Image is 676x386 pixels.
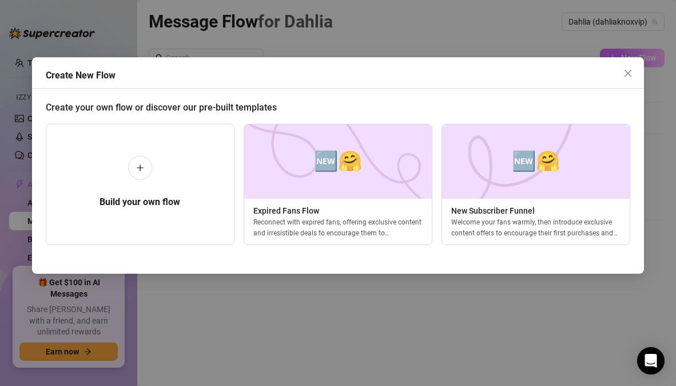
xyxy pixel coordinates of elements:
div: Open Intercom Messenger [637,347,665,375]
div: Welcome your fans warmly, then introduce exclusive content offers to encourage their first purcha... [442,217,630,238]
div: Create New Flow [46,69,644,82]
div: Reconnect with expired fans, offering exclusive content and irresistible deals to encourage them ... [244,217,432,238]
span: Create your own flow or discover our pre-built templates [46,102,277,113]
span: Expired Fans Flow [244,204,432,217]
h5: Build your own flow [100,195,180,209]
span: 🆕🤗 [314,146,362,176]
span: 🆕🤗 [512,146,560,176]
span: New Subscriber Funnel [442,204,630,217]
span: plus [136,164,144,172]
span: Close [619,69,637,78]
span: close [623,69,633,78]
button: Close [619,64,637,82]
